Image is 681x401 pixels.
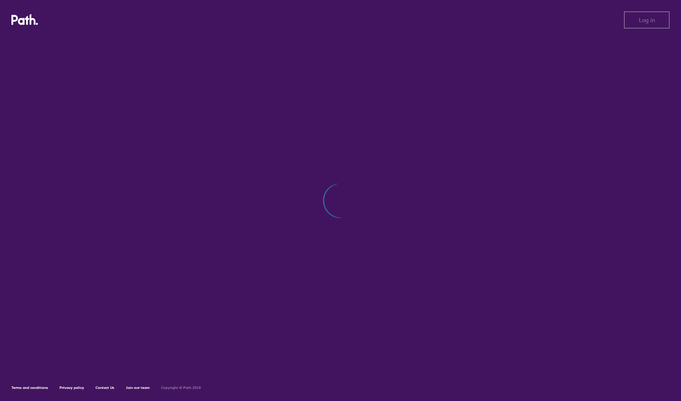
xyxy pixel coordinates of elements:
[639,17,655,23] span: Log in
[126,385,150,390] a: Join our team
[11,385,48,390] a: Terms and conditions
[60,385,84,390] a: Privacy policy
[161,386,201,390] h6: Copyright © Path 2018
[624,11,670,29] button: Log in
[96,385,114,390] a: Contact Us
